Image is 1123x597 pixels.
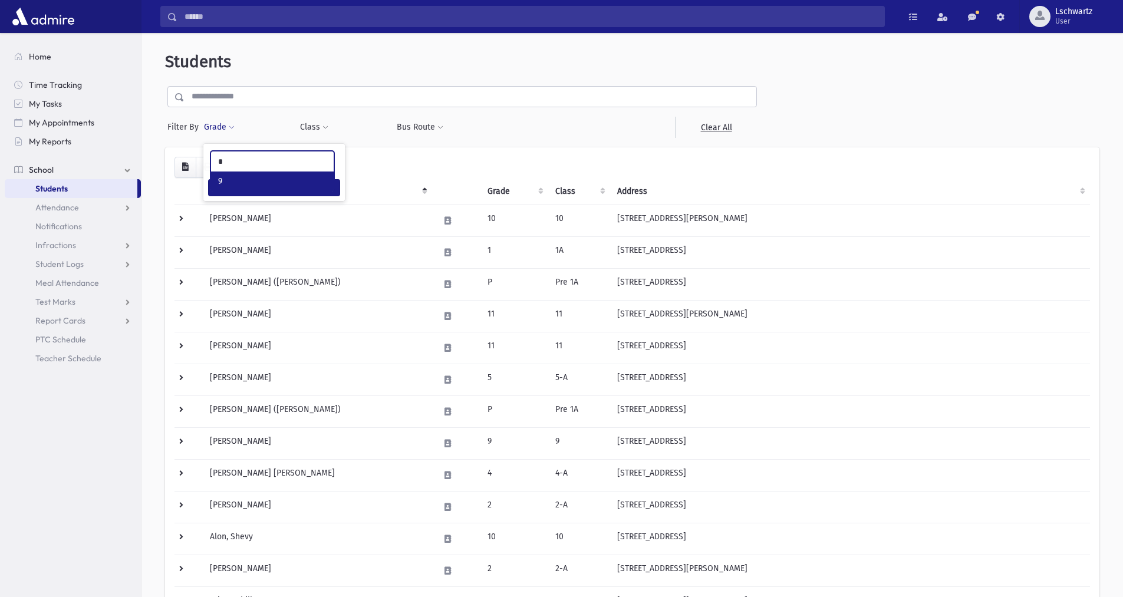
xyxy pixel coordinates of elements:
a: Time Tracking [5,75,141,94]
button: Grade [203,117,235,138]
span: My Appointments [29,117,94,128]
td: [PERSON_NAME] [203,427,432,459]
td: 10 [480,205,548,236]
button: Print [196,157,219,178]
span: Attendance [35,202,79,213]
span: PTC Schedule [35,334,86,345]
a: My Tasks [5,94,141,113]
span: Infractions [35,240,76,250]
td: 2-A [548,555,610,586]
td: 5-A [548,364,610,395]
td: P [480,268,548,300]
td: 5 [480,364,548,395]
span: Filter By [167,121,203,133]
td: [STREET_ADDRESS] [610,491,1090,523]
span: Time Tracking [29,80,82,90]
td: 1 [480,236,548,268]
a: PTC Schedule [5,330,141,349]
td: 11 [480,332,548,364]
td: P [480,395,548,427]
span: Teacher Schedule [35,353,101,364]
td: 10 [480,523,548,555]
td: [STREET_ADDRESS] [610,459,1090,491]
span: Report Cards [35,315,85,326]
span: Test Marks [35,296,75,307]
td: 11 [480,300,548,332]
td: Pre 1A [548,268,610,300]
span: Students [35,183,68,194]
th: Class: activate to sort column ascending [548,178,610,205]
a: Report Cards [5,311,141,330]
a: My Appointments [5,113,141,132]
td: [PERSON_NAME] [203,364,432,395]
td: 9 [548,427,610,459]
button: CSV [174,157,196,178]
a: Students [5,179,137,198]
td: [PERSON_NAME] ([PERSON_NAME]) [203,395,432,427]
td: [PERSON_NAME] ([PERSON_NAME]) [203,268,432,300]
button: Filter [208,179,340,196]
td: [STREET_ADDRESS][PERSON_NAME] [610,555,1090,586]
td: 4 [480,459,548,491]
td: 11 [548,332,610,364]
td: [STREET_ADDRESS] [610,364,1090,395]
button: Class [299,117,329,138]
img: AdmirePro [9,5,77,28]
span: Notifications [35,221,82,232]
a: School [5,160,141,179]
td: 11 [548,300,610,332]
a: Home [5,47,141,66]
th: Address: activate to sort column ascending [610,178,1090,205]
a: Infractions [5,236,141,255]
td: [STREET_ADDRESS][PERSON_NAME] [610,205,1090,236]
span: My Tasks [29,98,62,109]
td: [STREET_ADDRESS] [610,332,1090,364]
span: School [29,164,54,175]
td: [PERSON_NAME] [203,555,432,586]
th: Grade: activate to sort column ascending [480,178,548,205]
span: Students [165,52,231,71]
td: 1A [548,236,610,268]
td: [PERSON_NAME] [203,491,432,523]
span: Lschwartz [1055,7,1092,17]
td: 10 [548,205,610,236]
a: Clear All [675,117,757,138]
input: Search [177,6,884,27]
td: 2 [480,491,548,523]
button: Bus Route [396,117,444,138]
td: [PERSON_NAME] [203,332,432,364]
li: 9 [211,171,334,191]
td: [PERSON_NAME] [203,205,432,236]
td: [STREET_ADDRESS] [610,268,1090,300]
span: User [1055,17,1092,26]
a: Attendance [5,198,141,217]
td: [STREET_ADDRESS] [610,427,1090,459]
a: Student Logs [5,255,141,273]
td: 4-A [548,459,610,491]
td: Pre 1A [548,395,610,427]
td: 9 [480,427,548,459]
span: My Reports [29,136,71,147]
td: [PERSON_NAME] [PERSON_NAME] [203,459,432,491]
td: 2 [480,555,548,586]
td: 2-A [548,491,610,523]
span: Home [29,51,51,62]
span: Meal Attendance [35,278,99,288]
a: Test Marks [5,292,141,311]
a: My Reports [5,132,141,151]
td: [STREET_ADDRESS] [610,395,1090,427]
td: 10 [548,523,610,555]
span: Student Logs [35,259,84,269]
td: [STREET_ADDRESS] [610,236,1090,268]
td: [STREET_ADDRESS] [610,523,1090,555]
a: Teacher Schedule [5,349,141,368]
td: [PERSON_NAME] [203,236,432,268]
td: [PERSON_NAME] [203,300,432,332]
a: Notifications [5,217,141,236]
td: Alon, Shevy [203,523,432,555]
td: [STREET_ADDRESS][PERSON_NAME] [610,300,1090,332]
a: Meal Attendance [5,273,141,292]
th: Student: activate to sort column descending [203,178,432,205]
